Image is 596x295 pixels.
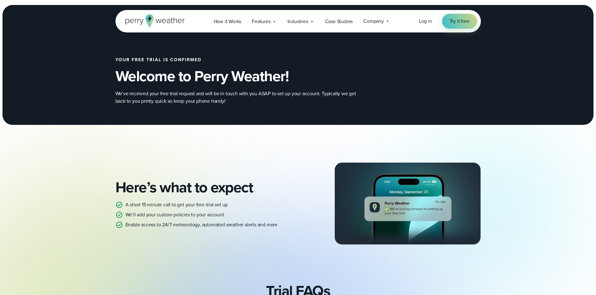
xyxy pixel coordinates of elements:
[125,201,228,209] p: A short 15 minute call to get your free trial set up
[252,18,270,25] span: Features
[442,14,477,29] a: Try it free
[115,57,387,62] h2: Your free trial is confirmed
[115,67,387,85] h2: Welcome to Perry Weather!
[125,221,278,229] p: Enable access to 24/7 meteorology, automated weather alerts and more
[115,90,366,105] p: We’ve received your free trial request and will be in touch with you ASAP to set up your account....
[450,17,470,25] span: Try it free
[214,18,242,25] span: How it Works
[115,179,293,196] h2: Here’s what to expect
[208,15,247,28] a: How it Works
[320,15,358,28] a: Case Studies
[325,18,353,25] span: Case Studies
[125,211,224,219] p: We’ll add your custom policies to your account
[288,18,308,25] span: Industries
[419,17,432,25] a: Log in
[363,17,384,25] span: Company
